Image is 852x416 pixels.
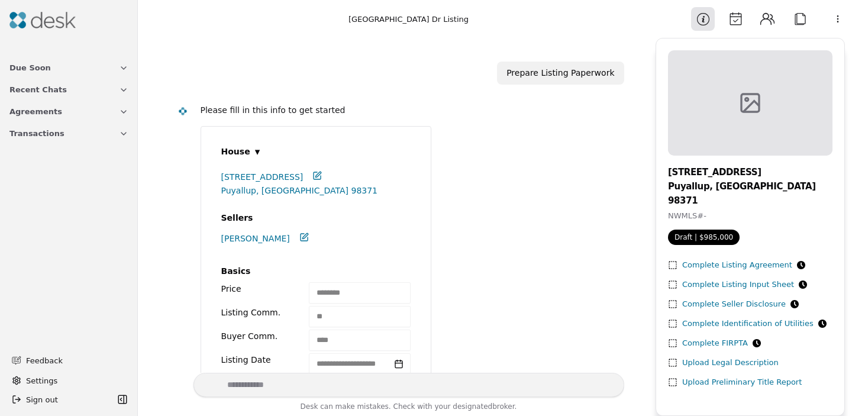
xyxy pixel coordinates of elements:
div: Prepare Listing Paperwork [506,66,614,80]
button: Agreements [2,101,135,122]
span: Sign out [26,394,58,406]
div: Price [221,282,286,304]
span: Feedback [26,354,121,367]
div: NWMLS # - [668,210,832,222]
h3: Basics [221,265,411,278]
img: Desk [177,106,188,116]
textarea: Write your prompt here [193,373,624,397]
span: Settings [26,375,57,387]
div: Puyallup, [GEOGRAPHIC_DATA] 98371 [221,184,420,198]
div: ▾ [255,143,260,160]
h3: Sellers [221,211,411,225]
div: Desk can make mistakes. Check with your broker. [193,401,624,416]
div: Complete Listing Agreement [682,259,805,272]
div: [PERSON_NAME] [221,232,309,246]
span: Recent Chats [9,83,67,96]
button: Sign out [7,390,114,409]
button: Feedback [5,350,128,371]
div: Upload Preliminary Title Report [682,376,802,389]
button: Recent Chats [2,79,135,101]
div: Listing Date [221,353,286,375]
span: Agreements [9,105,62,118]
div: Listing Comm. [221,306,286,327]
span: Due Soon [9,62,51,74]
div: Puyallup, [GEOGRAPHIC_DATA] 98371 [668,179,832,208]
div: [GEOGRAPHIC_DATA] Dr Listing [348,13,469,25]
span: Transactions [9,127,64,140]
div: Complete Seller Disclosure [682,298,799,311]
button: Due Soon [2,57,135,79]
button: Settings [7,371,131,390]
span: Draft | $985,000 [668,230,740,245]
button: Transactions [2,122,135,144]
div: Complete FIRPTA [682,337,761,350]
div: Complete Listing Input Sheet [682,279,807,291]
div: Complete Identification of Utilities [682,318,827,330]
span: [STREET_ADDRESS] [221,170,304,184]
div: [STREET_ADDRESS] [668,165,832,179]
img: Desk [9,12,76,28]
div: Buyer Comm. [221,330,286,351]
div: Upload Legal Description [682,357,779,369]
span: designated [453,402,492,411]
div: Please fill in this info to get started [201,104,615,117]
